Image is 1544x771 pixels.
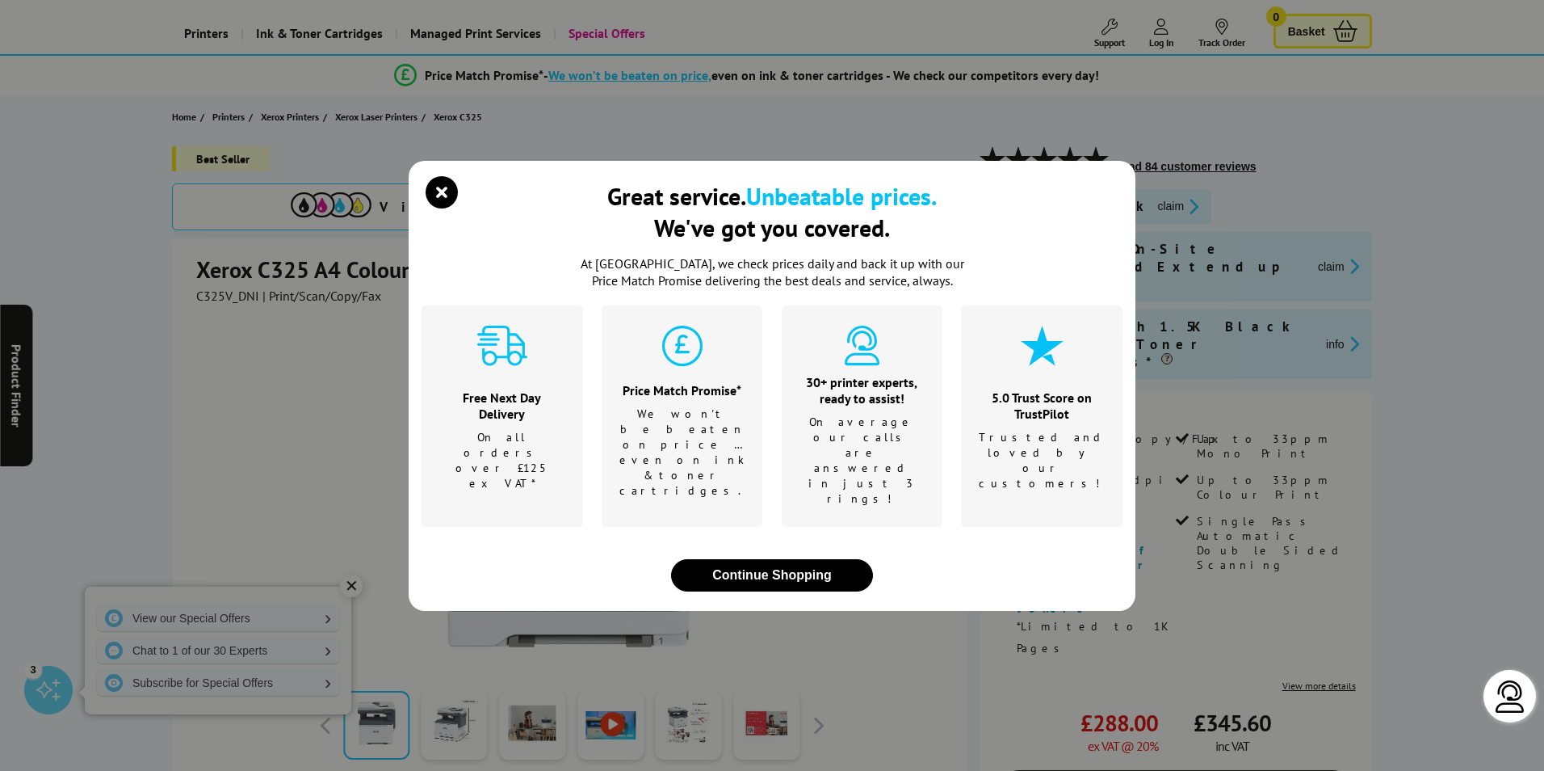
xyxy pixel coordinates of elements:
div: Price Match Promise* [619,382,745,398]
p: Trusted and loved by our customers! [979,430,1106,491]
div: Great service. We've got you covered. [607,180,937,243]
div: 30+ printer experts, ready to assist! [802,374,923,407]
p: On average our calls are answered in just 3 rings! [802,415,923,507]
p: On all orders over £125 ex VAT* [442,430,563,491]
div: 5.0 Trust Score on TrustPilot [979,390,1106,422]
div: Free Next Day Delivery [442,390,563,422]
b: Unbeatable prices. [746,180,937,212]
p: At [GEOGRAPHIC_DATA], we check prices daily and back it up with our Price Match Promise deliverin... [570,255,974,289]
button: close modal [671,559,873,592]
img: user-headset-light.svg [1494,680,1526,713]
button: close modal [430,180,454,204]
p: We won't be beaten on price …even on ink & toner cartridges. [619,407,745,499]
